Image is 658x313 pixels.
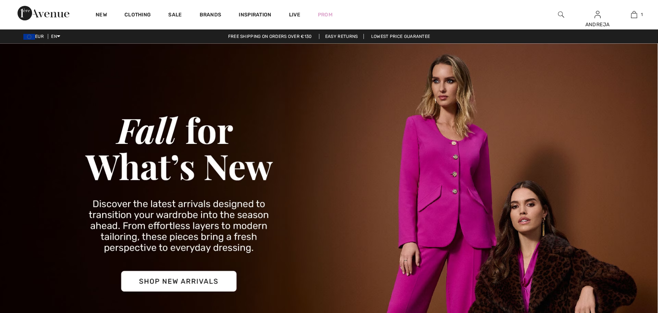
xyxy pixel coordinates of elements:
a: New [96,12,107,19]
span: 1 [641,11,643,18]
span: EUR [23,34,47,39]
a: Free shipping on orders over €130 [222,34,318,39]
img: Euro [23,34,35,40]
a: Brands [200,12,222,19]
a: 1 [616,10,652,19]
a: Sale [168,12,182,19]
a: Clothing [124,12,151,19]
span: EN [51,34,60,39]
a: Lowest Price Guarantee [365,34,436,39]
img: My Bag [631,10,637,19]
a: Prom [318,11,332,19]
a: Sign In [594,11,601,18]
div: ANDREJA [580,21,615,28]
img: My Info [594,10,601,19]
a: Easy Returns [319,34,364,39]
img: search the website [558,10,564,19]
span: Inspiration [239,12,271,19]
img: 1ère Avenue [18,6,69,20]
a: Live [289,11,300,19]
